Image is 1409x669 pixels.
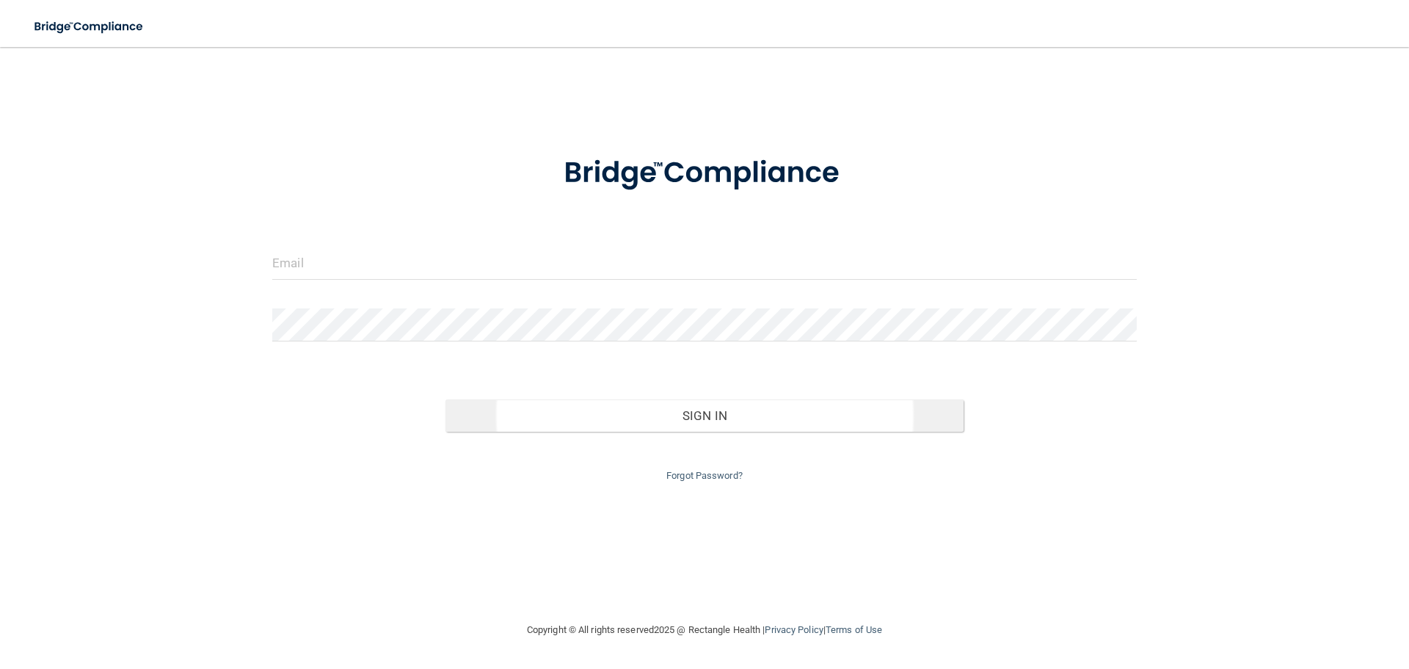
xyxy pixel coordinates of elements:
[1155,565,1391,623] iframe: Drift Widget Chat Controller
[22,12,157,42] img: bridge_compliance_login_screen.278c3ca4.svg
[534,135,875,211] img: bridge_compliance_login_screen.278c3ca4.svg
[272,247,1137,280] input: Email
[666,470,743,481] a: Forgot Password?
[765,624,823,635] a: Privacy Policy
[826,624,882,635] a: Terms of Use
[437,607,972,654] div: Copyright © All rights reserved 2025 @ Rectangle Health | |
[445,399,964,432] button: Sign In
